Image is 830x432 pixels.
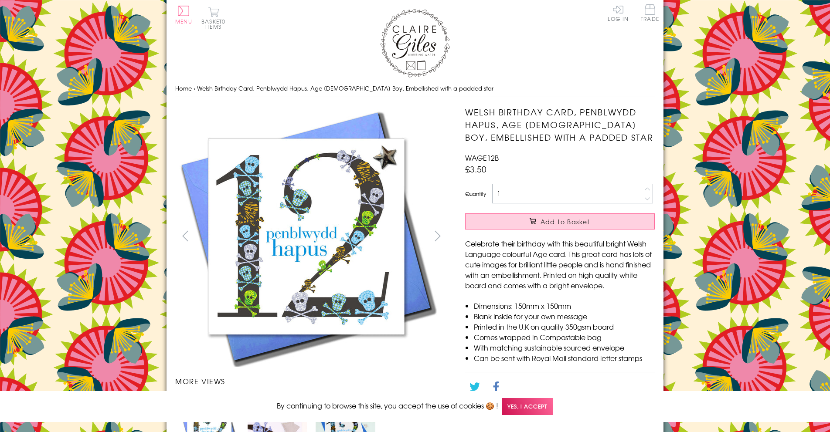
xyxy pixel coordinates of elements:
span: 0 items [205,17,225,30]
nav: breadcrumbs [175,80,655,98]
button: Add to Basket [465,213,655,229]
label: Quantity [465,190,486,198]
img: Claire Giles Greetings Cards [380,9,450,78]
button: prev [175,226,195,246]
img: Welsh Birthday Card, Penblwydd Hapus, Age 12 Boy, Embellished with a padded star [175,106,437,367]
p: Celebrate their birthday with this beautiful bright Welsh Language colourful Age card. This great... [465,238,655,290]
a: Trade [641,4,659,23]
h1: Welsh Birthday Card, Penblwydd Hapus, Age [DEMOGRAPHIC_DATA] Boy, Embellished with a padded star [465,106,655,143]
span: Welsh Birthday Card, Penblwydd Hapus, Age [DEMOGRAPHIC_DATA] Boy, Embellished with a padded star [197,84,493,92]
span: › [194,84,195,92]
h3: More views [175,376,448,386]
span: Add to Basket [541,217,590,226]
button: next [428,226,448,246]
li: With matching sustainable sourced envelope [474,342,655,353]
a: Log In [608,4,629,21]
li: Comes wrapped in Compostable bag [474,332,655,342]
span: WAGE12B [465,152,499,163]
button: Menu [175,6,192,24]
span: Trade [641,4,659,21]
button: Basket0 items [201,7,225,29]
a: Home [175,84,192,92]
span: Yes, I accept [502,398,553,415]
span: £3.50 [465,163,486,175]
span: Menu [175,17,192,25]
li: Printed in the U.K on quality 350gsm board [474,321,655,332]
li: Dimensions: 150mm x 150mm [474,300,655,311]
li: Can be sent with Royal Mail standard letter stamps [474,353,655,363]
li: Blank inside for your own message [474,311,655,321]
